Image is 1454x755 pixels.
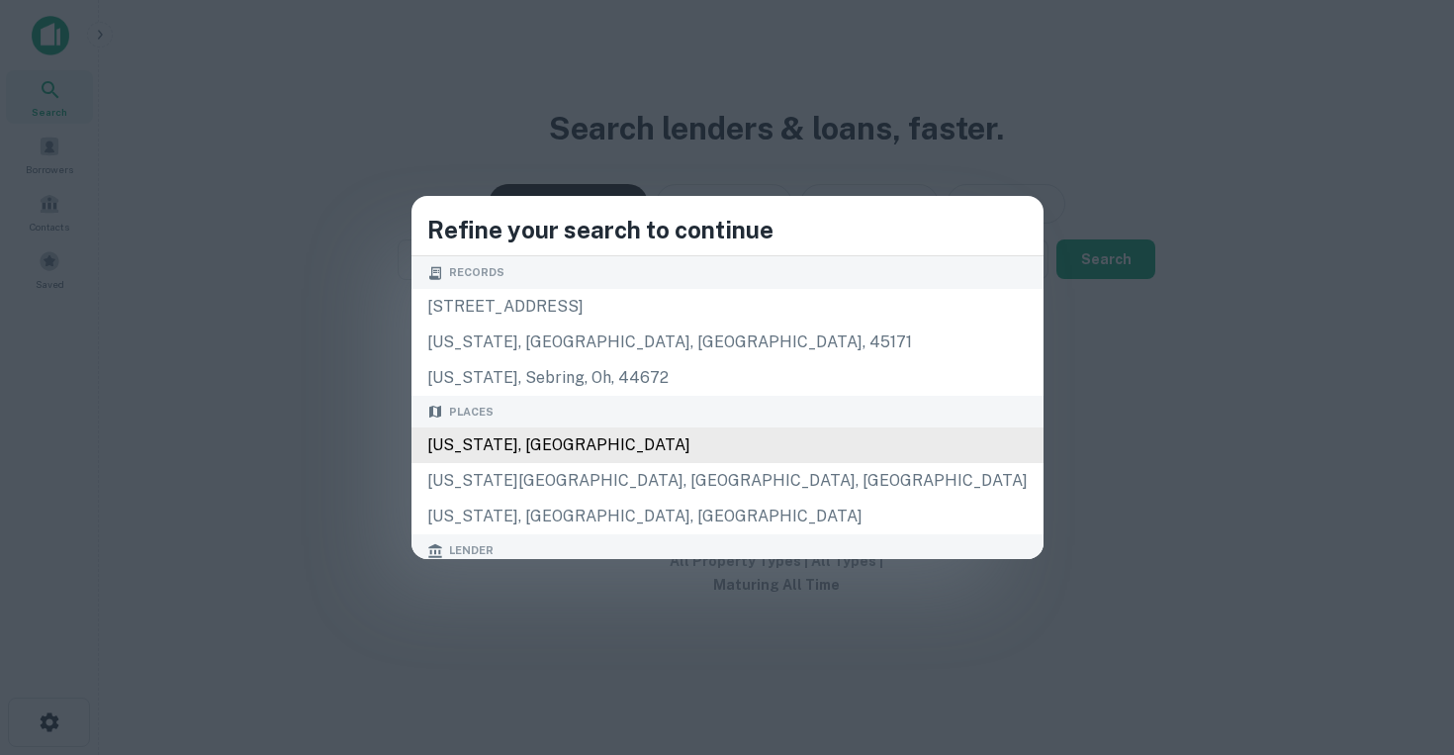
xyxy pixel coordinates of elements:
[411,499,1044,534] div: [US_STATE], [GEOGRAPHIC_DATA], [GEOGRAPHIC_DATA]
[411,360,1044,396] div: [US_STATE], sebring, oh, 44672
[449,404,494,421] span: Places
[427,212,1028,247] h4: Refine your search to continue
[411,325,1044,360] div: [US_STATE], [GEOGRAPHIC_DATA], [GEOGRAPHIC_DATA], 45171
[411,427,1044,463] div: [US_STATE], [GEOGRAPHIC_DATA]
[411,463,1044,499] div: [US_STATE][GEOGRAPHIC_DATA], [GEOGRAPHIC_DATA], [GEOGRAPHIC_DATA]
[449,542,494,559] span: Lender
[411,289,1044,325] div: [STREET_ADDRESS]
[1355,533,1454,628] iframe: Chat Widget
[449,264,504,281] span: Records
